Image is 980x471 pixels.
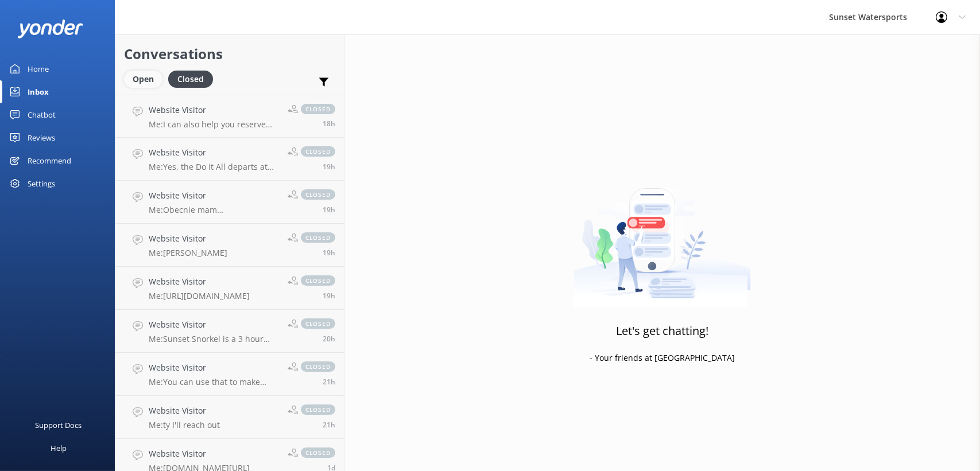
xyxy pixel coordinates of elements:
h4: Website Visitor [149,404,220,417]
span: closed [301,232,335,243]
span: Sep 03 2025 01:40pm (UTC -05:00) America/Cancun [323,377,335,387]
div: Closed [168,71,213,88]
p: Me: Sunset Snorkel is a 3 hour trip, we go to 2 different locations to [GEOGRAPHIC_DATA], include... [149,334,279,344]
h4: Website Visitor [149,104,279,116]
h4: Website Visitor [149,275,250,288]
p: - Your friends at [GEOGRAPHIC_DATA] [590,352,735,364]
a: Open [124,72,168,85]
h4: Website Visitor [149,189,279,202]
h2: Conversations [124,43,335,65]
span: closed [301,447,335,458]
span: closed [301,318,335,329]
a: Website VisitorMe:[URL][DOMAIN_NAME]closed19h [115,267,344,310]
a: Website VisitorMe:I can also help you reserve your tour at no upfront charge if you prefer to pay... [115,95,344,138]
p: Me: [URL][DOMAIN_NAME] [149,291,250,301]
p: Me: You can use that to make your reservation- if you are ok with standard cancellation where we ... [149,377,279,387]
h4: Website Visitor [149,232,227,245]
a: Website VisitorMe:[PERSON_NAME]closed19h [115,224,344,267]
div: Open [124,71,162,88]
div: Home [28,57,49,80]
img: yonder-white-logo.png [17,20,83,38]
h4: Website Visitor [149,318,279,331]
div: Reviews [28,126,55,149]
a: Website VisitorMe:Yes, the Do it All departs at 10:00. We have Jetski Tours, Parasail, and the Sn... [115,138,344,181]
span: Sep 03 2025 03:12pm (UTC -05:00) America/Cancun [323,248,335,258]
span: Sep 03 2025 04:03pm (UTC -05:00) America/Cancun [323,119,335,129]
a: Website VisitorMe:ty I'll reach outclosed21h [115,396,344,439]
p: Me: [PERSON_NAME] [149,248,227,258]
div: Help [51,437,67,460]
span: Sep 03 2025 12:49pm (UTC -05:00) America/Cancun [323,420,335,430]
div: Inbox [28,80,49,103]
a: Website VisitorMe:You can use that to make your reservation- if you are ok with standard cancella... [115,353,344,396]
span: Sep 03 2025 03:23pm (UTC -05:00) America/Cancun [323,205,335,215]
div: Settings [28,172,55,195]
span: closed [301,146,335,157]
img: artwork of a man stealing a conversation from at giant smartphone [574,164,751,307]
a: Website VisitorMe:Obecnie mam zarezerwowanych tylko 11 osób na tę wycieczkęclosed19h [115,181,344,224]
span: Sep 03 2025 02:04pm (UTC -05:00) America/Cancun [323,334,335,344]
div: Support Docs [36,414,82,437]
a: Closed [168,72,219,85]
h4: Website Visitor [149,447,250,460]
p: Me: Obecnie mam zarezerwowanych tylko 11 osób na tę wycieczkę [149,205,279,215]
a: Website VisitorMe:Sunset Snorkel is a 3 hour trip, we go to 2 different locations to [GEOGRAPHIC_... [115,310,344,353]
span: closed [301,189,335,200]
div: Recommend [28,149,71,172]
span: closed [301,361,335,372]
span: closed [301,404,335,415]
p: Me: Yes, the Do it All departs at 10:00. We have Jetski Tours, Parasail, and the Snorkel trips av... [149,162,279,172]
p: Me: I can also help you reserve your tour at no upfront charge if you prefer to pay at check in [149,119,279,130]
h4: Website Visitor [149,361,279,374]
span: closed [301,275,335,286]
p: Me: ty I'll reach out [149,420,220,430]
span: Sep 03 2025 03:25pm (UTC -05:00) America/Cancun [323,162,335,172]
h3: Let's get chatting! [616,322,708,340]
div: Chatbot [28,103,56,126]
span: closed [301,104,335,114]
span: Sep 03 2025 02:47pm (UTC -05:00) America/Cancun [323,291,335,301]
h4: Website Visitor [149,146,279,159]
